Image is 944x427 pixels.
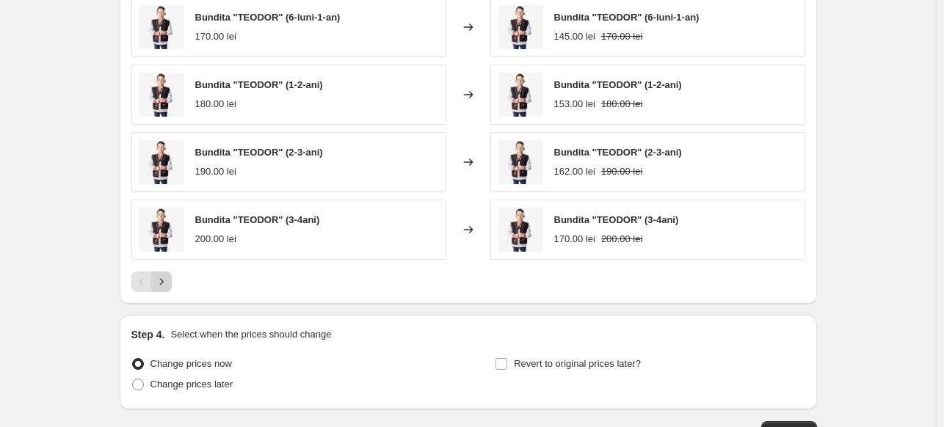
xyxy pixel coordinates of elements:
[195,79,323,90] span: Bundita "TEODOR" (1-2-ani)
[131,327,165,342] h2: Step 4.
[498,140,542,184] img: SIM02886_80x.jpg
[131,271,172,292] nav: Pagination
[195,232,236,247] div: 200.00 lei
[554,214,679,225] span: Bundita "TEODOR" (3-4ani)
[601,232,642,247] strike: 200.00 lei
[498,208,542,252] img: SIM02886_80x.jpg
[139,140,184,184] img: SIM02886_80x.jpg
[151,271,172,292] button: Next
[601,29,642,44] strike: 170.00 lei
[498,5,542,49] img: SIM02886_80x.jpg
[150,358,232,369] span: Change prices now
[195,147,323,158] span: Bundita "TEODOR" (2-3-ani)
[195,214,320,225] span: Bundita "TEODOR" (3-4ani)
[139,208,184,252] img: SIM02886_80x.jpg
[514,358,641,369] span: Revert to original prices later?
[195,97,236,112] div: 180.00 lei
[601,164,642,179] strike: 190.00 lei
[554,29,595,44] div: 145.00 lei
[554,164,595,179] div: 162.00 lei
[195,12,341,23] span: Bundita "TEODOR" (6-luni-1-an)
[601,97,642,112] strike: 180.00 lei
[170,327,331,342] p: Select when the prices should change
[150,379,233,390] span: Change prices later
[554,79,682,90] span: Bundita "TEODOR" (1-2-ani)
[195,29,236,44] div: 170.00 lei
[554,12,700,23] span: Bundita "TEODOR" (6-luni-1-an)
[554,232,595,247] div: 170.00 lei
[554,147,682,158] span: Bundita "TEODOR" (2-3-ani)
[139,73,184,117] img: SIM02886_80x.jpg
[195,164,236,179] div: 190.00 lei
[139,5,184,49] img: SIM02886_80x.jpg
[554,97,595,112] div: 153.00 lei
[498,73,542,117] img: SIM02886_80x.jpg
